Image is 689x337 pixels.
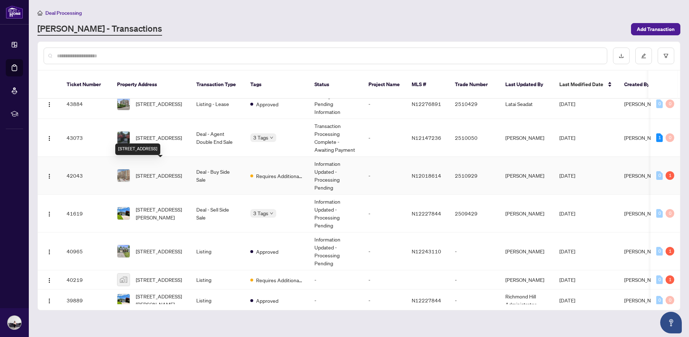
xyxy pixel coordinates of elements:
[253,209,268,217] span: 3 Tags
[666,171,674,180] div: 1
[256,276,303,284] span: Requires Additional Docs
[635,48,652,64] button: edit
[309,289,363,311] td: -
[191,270,245,289] td: Listing
[559,172,575,179] span: [DATE]
[500,71,554,99] th: Last Updated By
[46,249,52,255] img: Logo
[44,170,55,181] button: Logo
[44,294,55,306] button: Logo
[449,270,500,289] td: -
[46,136,52,141] img: Logo
[500,119,554,157] td: [PERSON_NAME]
[559,80,603,88] span: Last Modified Date
[46,278,52,283] img: Logo
[136,292,185,308] span: [STREET_ADDRESS][PERSON_NAME]
[363,71,406,99] th: Project Name
[559,210,575,217] span: [DATE]
[136,100,182,108] span: [STREET_ADDRESS]
[363,89,406,119] td: -
[136,276,182,284] span: [STREET_ADDRESS]
[270,212,273,215] span: down
[309,89,363,119] td: In Progress - Pending Information
[412,134,441,141] span: N12147236
[449,232,500,270] td: -
[656,133,663,142] div: 1
[309,232,363,270] td: Information Updated - Processing Pending
[412,101,441,107] span: N12276891
[449,119,500,157] td: 2510050
[656,209,663,218] div: 0
[406,71,449,99] th: MLS #
[666,209,674,218] div: 0
[658,48,674,64] button: filter
[618,71,662,99] th: Created By
[256,100,278,108] span: Approved
[500,270,554,289] td: [PERSON_NAME]
[666,133,674,142] div: 0
[666,247,674,256] div: 1
[270,136,273,139] span: down
[449,289,500,311] td: -
[412,248,441,254] span: N12243110
[363,289,406,311] td: -
[61,119,111,157] td: 43073
[61,157,111,195] td: 42043
[191,89,245,119] td: Listing - Lease
[117,274,130,286] img: thumbnail-img
[363,270,406,289] td: -
[624,134,663,141] span: [PERSON_NAME]
[619,53,624,58] span: download
[656,275,663,284] div: 0
[117,169,130,182] img: thumbnail-img
[44,274,55,285] button: Logo
[363,157,406,195] td: -
[559,297,575,303] span: [DATE]
[660,312,682,333] button: Open asap
[624,210,663,217] span: [PERSON_NAME]
[136,247,182,255] span: [STREET_ADDRESS]
[61,195,111,232] td: 41619
[641,53,646,58] span: edit
[117,207,130,220] img: thumbnail-img
[363,119,406,157] td: -
[309,119,363,157] td: Transaction Processing Complete - Awaiting Payment
[656,247,663,256] div: 0
[8,316,21,329] img: Profile Icon
[44,98,55,110] button: Logo
[46,298,52,304] img: Logo
[191,157,245,195] td: Deal - Buy Side Sale
[115,143,160,155] div: [STREET_ADDRESS]
[449,195,500,232] td: 2509429
[559,276,575,283] span: [DATE]
[663,53,668,58] span: filter
[6,5,23,19] img: logo
[61,270,111,289] td: 40219
[61,232,111,270] td: 40965
[309,157,363,195] td: Information Updated - Processing Pending
[309,71,363,99] th: Status
[191,119,245,157] td: Deal - Agent Double End Sale
[624,276,663,283] span: [PERSON_NAME]
[449,157,500,195] td: 2510929
[136,205,185,221] span: [STREET_ADDRESS][PERSON_NAME]
[666,99,674,108] div: 0
[624,297,663,303] span: [PERSON_NAME]
[412,297,441,303] span: N12227844
[624,101,663,107] span: [PERSON_NAME]
[46,173,52,179] img: Logo
[613,48,630,64] button: download
[559,101,575,107] span: [DATE]
[61,89,111,119] td: 43884
[656,99,663,108] div: 0
[191,232,245,270] td: Listing
[117,132,130,144] img: thumbnail-img
[363,195,406,232] td: -
[46,211,52,217] img: Logo
[37,10,42,15] span: home
[45,10,82,16] span: Deal Processing
[61,289,111,311] td: 39889
[256,172,303,180] span: Requires Additional Docs
[666,296,674,305] div: 0
[500,89,554,119] td: Latai Seadat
